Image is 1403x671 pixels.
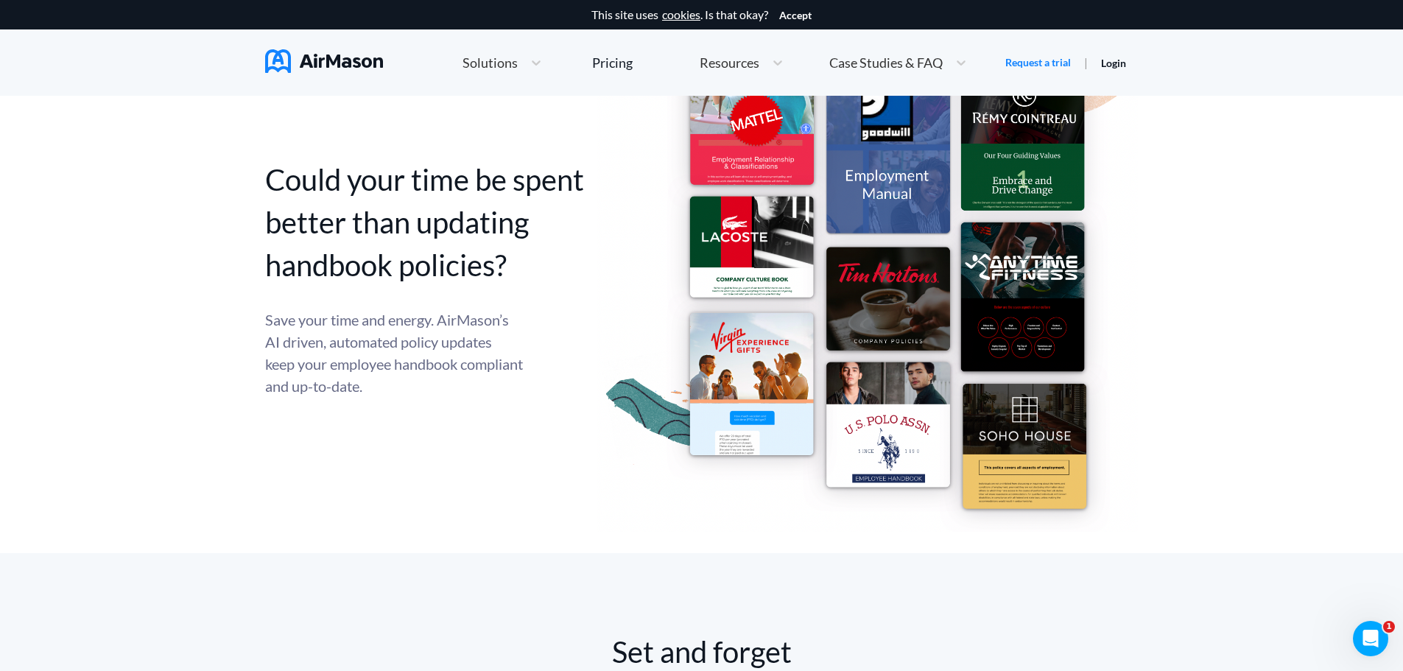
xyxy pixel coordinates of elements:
button: Accept cookies [779,10,812,21]
span: 1 [1383,621,1395,633]
iframe: Intercom live chat [1353,621,1388,656]
div: Could your time be spent better than updating handbook policies? [265,158,597,287]
span: | [1084,55,1088,69]
span: Case Studies & FAQ [829,56,943,69]
span: Resources [700,56,759,69]
a: Login [1101,57,1126,69]
div: Pricing [592,56,633,69]
a: cookies [662,8,700,21]
a: Request a trial [1005,55,1071,70]
a: Pricing [592,49,633,76]
div: Save your time and energy. AirMason’s AI driven, automated policy updates keep your employee hand... [265,309,523,397]
img: AirMason Logo [265,49,383,73]
img: handbook apu [597,10,1138,532]
span: Solutions [463,56,518,69]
